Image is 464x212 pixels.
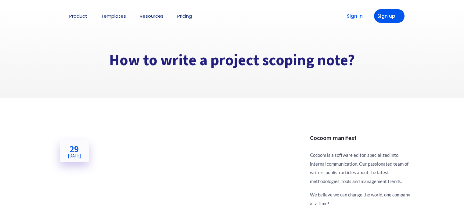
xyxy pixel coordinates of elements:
a: Templates [101,14,126,18]
a: Product [69,14,87,18]
a: 29[DATE] [60,140,89,162]
a: Sign in [337,9,368,23]
span: [DATE] [68,153,81,158]
a: Pricing [177,14,192,18]
a: Resources [140,14,164,18]
a: Sign up [374,9,405,23]
h2: 29 [68,144,81,158]
p: We believe we can change the world, one company at a time! [310,190,411,208]
p: Cocoom is a software editor, specialized into internal communication. Our passionated team of wri... [310,151,411,185]
h1: How to write a project scoping note? [54,51,411,70]
h3: Cocoom manifest [310,134,411,142]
